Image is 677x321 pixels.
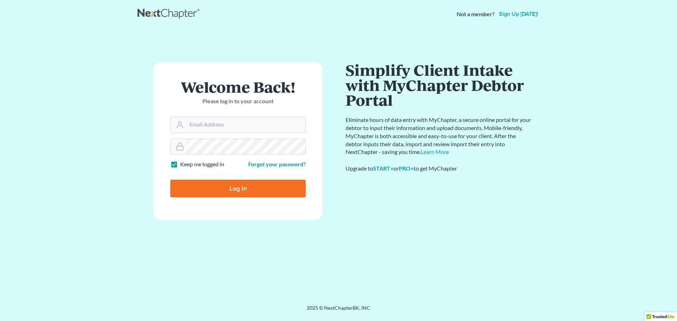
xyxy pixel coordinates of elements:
strong: Not a member? [457,10,495,18]
div: Upgrade to or to get MyChapter [346,165,532,173]
input: Log In [170,180,306,197]
a: PRO+ [399,165,414,172]
p: Please log in to your account [170,97,306,105]
h1: Simplify Client Intake with MyChapter Debtor Portal [346,62,532,107]
a: Forgot your password? [248,161,306,167]
a: Sign up [DATE]! [498,11,539,17]
input: Email Address [187,117,305,132]
a: START+ [373,165,394,172]
h1: Welcome Back! [170,79,306,94]
div: 2025 © NextChapterBK, INC [138,304,539,317]
label: Keep me logged in [180,160,224,168]
a: Learn More [421,148,449,155]
p: Eliminate hours of data entry with MyChapter, a secure online portal for your debtor to input the... [346,116,532,156]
